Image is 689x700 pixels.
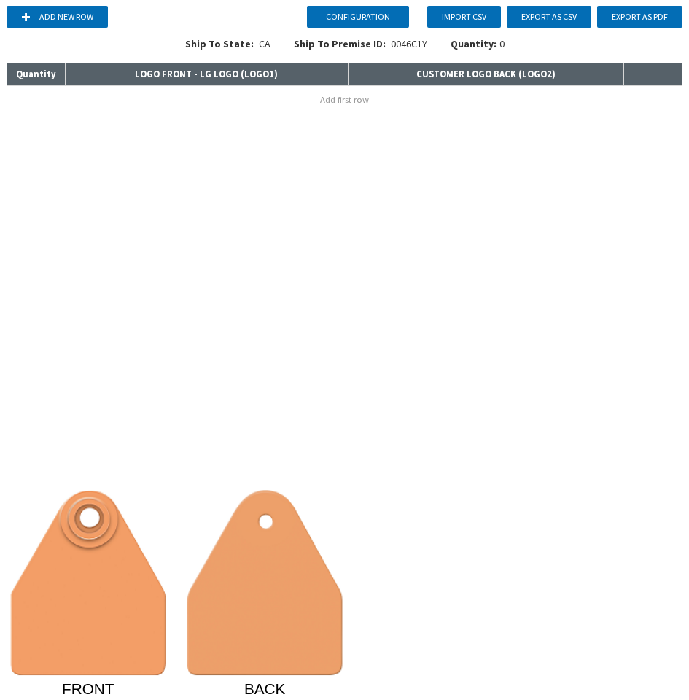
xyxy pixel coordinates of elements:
[185,37,254,50] span: Ship To State:
[507,6,591,28] button: Export as CSV
[244,680,286,697] tspan: BACK
[282,36,439,60] div: 0046C1Y
[7,63,66,86] th: Quantity
[451,37,497,50] span: Quantity:
[451,36,505,51] div: 0
[307,6,409,28] button: Configuration
[62,680,114,697] tspan: FRONT
[7,86,682,114] button: Add first row
[174,36,282,60] div: CA
[348,63,623,86] th: CUSTOMER LOGO BACK ( LOGO2 )
[427,6,501,28] button: Import CSV
[294,37,386,50] span: Ship To Premise ID:
[7,6,108,28] button: Add new row
[66,63,349,86] th: LOGO FRONT - LG LOGO ( LOGO1 )
[597,6,682,28] button: Export as PDF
